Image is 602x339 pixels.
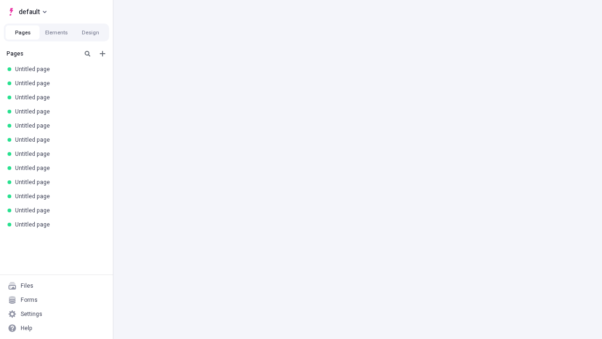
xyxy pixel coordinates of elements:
[40,25,73,40] button: Elements
[7,50,78,57] div: Pages
[73,25,107,40] button: Design
[15,193,102,200] div: Untitled page
[15,221,102,228] div: Untitled page
[15,122,102,129] div: Untitled page
[15,207,102,214] div: Untitled page
[15,178,102,186] div: Untitled page
[15,80,102,87] div: Untitled page
[15,94,102,101] div: Untitled page
[21,296,38,304] div: Forms
[19,6,40,17] span: default
[21,324,32,332] div: Help
[15,150,102,158] div: Untitled page
[4,5,50,19] button: Select site
[97,48,108,59] button: Add new
[21,282,33,290] div: Files
[15,108,102,115] div: Untitled page
[21,310,42,318] div: Settings
[15,65,102,73] div: Untitled page
[6,25,40,40] button: Pages
[15,164,102,172] div: Untitled page
[15,136,102,144] div: Untitled page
